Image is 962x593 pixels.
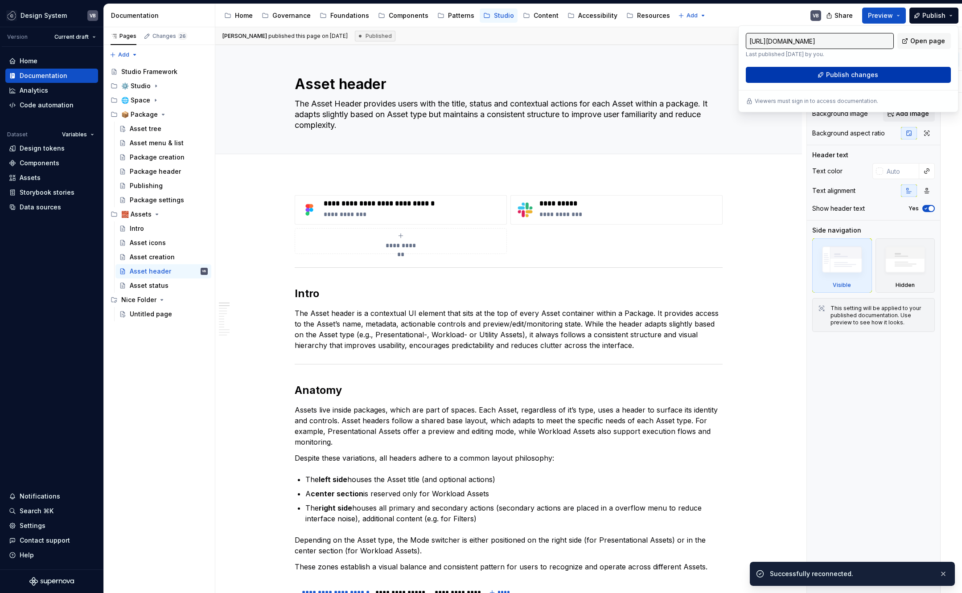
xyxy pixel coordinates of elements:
button: Search ⌘K [5,504,98,518]
div: Asset tree [130,124,161,133]
span: [PERSON_NAME] [222,33,267,39]
button: Add image [883,106,935,122]
div: Page tree [107,65,211,321]
button: Help [5,548,98,562]
div: Successfully reconnected. [770,569,932,578]
span: Open page [910,37,945,45]
div: Data sources [20,203,61,212]
a: Governance [258,8,314,23]
p: The houses all primary and secondary actions (secondary actions are placed in a overflow menu to ... [305,503,723,524]
div: Hidden [896,282,915,289]
div: Dataset [7,131,28,138]
a: Open page [897,33,951,49]
div: This setting will be applied to your published documentation. Use preview to see how it looks. [830,305,929,326]
div: Header text [812,151,848,159]
div: 🧱 Assets [107,207,211,221]
strong: center section [311,489,363,498]
p: Depending on the Asset type, the Mode switcher is either positioned on the right side (for Presen... [295,535,723,556]
a: Untitled page [115,307,211,321]
a: Design tokens [5,141,98,155]
a: Analytics [5,83,98,98]
a: Data sources [5,200,98,214]
span: Preview [868,11,893,20]
div: 🌐 Space [121,96,150,105]
div: Nice Folder [121,295,156,304]
div: Visible [812,238,872,293]
div: Page tree [221,7,674,25]
div: Show header text [812,204,865,213]
button: Design SystemVB [2,6,102,25]
span: Current draft [54,33,89,41]
div: Contact support [20,536,70,545]
a: Asset headerVB [115,264,211,278]
span: Add [118,51,129,58]
a: Studio [480,8,518,23]
a: Patterns [434,8,478,23]
div: Help [20,551,34,560]
div: Side navigation [812,226,861,235]
div: VB [813,12,819,19]
div: Patterns [448,11,474,20]
div: VB [90,12,96,19]
div: Foundations [330,11,369,20]
span: Share [835,11,853,20]
button: Add [675,9,709,22]
div: Notifications [20,492,60,501]
div: Published [355,31,395,41]
div: Asset creation [130,253,175,262]
button: Publish [909,8,958,24]
span: Add [687,12,698,19]
p: A is reserved only for Workload Assets [305,488,723,499]
button: Add [107,49,140,61]
div: Publishing [130,181,163,190]
svg: Supernova Logo [29,577,74,586]
a: Documentation [5,69,98,83]
button: Preview [862,8,906,24]
div: Asset status [130,281,169,290]
div: VB [202,267,206,276]
a: Asset menu & list [115,136,211,150]
div: Studio [494,11,514,20]
div: Package creation [130,153,185,162]
div: Text color [812,167,843,176]
div: Design tokens [20,144,65,153]
div: Storybook stories [20,188,74,197]
div: Background image [812,109,868,118]
a: Package creation [115,150,211,164]
button: Publish changes [746,67,951,83]
div: Settings [20,521,45,530]
div: Design System [21,11,67,20]
p: Assets live inside packages, which are part of spaces. Each Asset, regardless of it’s type, uses ... [295,405,723,447]
span: Publish [922,11,946,20]
button: Current draft [50,31,100,43]
div: Package settings [130,196,184,204]
a: Foundations [316,8,373,23]
img: 669f294b-c97f-4111-926f-c3c680870248.png [514,199,536,221]
div: ⚙️ Studio [107,79,211,93]
label: Yes [909,205,919,212]
a: Components [374,8,432,23]
div: Version [7,33,28,41]
div: Code automation [20,101,74,110]
strong: right side [319,503,352,512]
a: Settings [5,519,98,533]
div: Documentation [20,71,67,80]
span: published this page on [DATE] [222,33,348,40]
textarea: Asset header [293,74,721,95]
div: Resources [637,11,670,20]
div: Intro [130,224,144,233]
a: Home [221,8,256,23]
div: Documentation [111,11,211,20]
p: Last published [DATE] by you. [746,51,894,58]
div: Asset menu & list [130,139,184,147]
div: ⚙️ Studio [121,82,151,90]
div: 📦 Package [107,107,211,122]
div: Nice Folder [107,293,211,307]
a: Studio Framework [107,65,211,79]
a: Publishing [115,179,211,193]
div: Content [534,11,559,20]
div: Search ⌘K [20,507,53,515]
p: Despite these variations, all headers adhere to a common layout philosophy: [295,453,723,463]
a: Components [5,156,98,170]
